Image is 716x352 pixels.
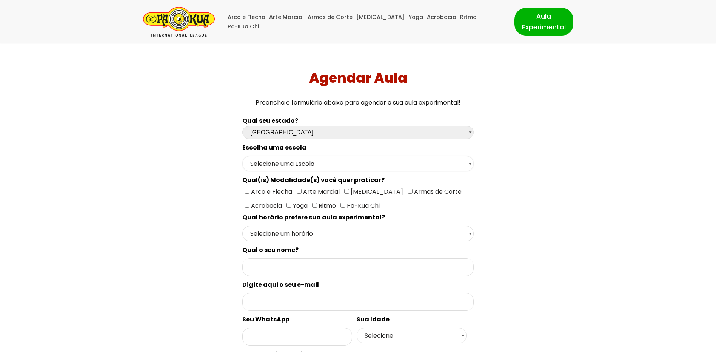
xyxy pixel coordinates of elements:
[286,203,291,208] input: Yoga
[249,201,282,210] span: Acrobacia
[408,12,423,22] a: Yoga
[349,187,403,196] span: [MEDICAL_DATA]
[514,8,573,35] a: Aula Experimental
[302,187,340,196] span: Arte Marcial
[245,189,249,194] input: Arco e Flecha
[356,12,405,22] a: [MEDICAL_DATA]
[249,187,292,196] span: Arco e Flecha
[242,116,298,125] b: Qual seu estado?
[460,12,477,22] a: Ritmo
[228,12,265,22] a: Arco e Flecha
[413,187,462,196] span: Armas de Corte
[3,97,713,108] p: Preencha o formulário abaixo para agendar a sua aula experimental!
[228,22,259,31] a: Pa-Kua Chi
[408,189,413,194] input: Armas de Corte
[269,12,304,22] a: Arte Marcial
[340,203,345,208] input: Pa-Kua Chi
[143,7,215,37] a: Pa-Kua Brasil Uma Escola de conhecimentos orientais para toda a família. Foco, habilidade concent...
[312,203,317,208] input: Ritmo
[308,12,353,22] a: Armas de Corte
[291,201,308,210] span: Yoga
[345,201,380,210] span: Pa-Kua Chi
[357,315,390,324] spam: Sua Idade
[242,280,319,289] spam: Digite aqui o seu e-mail
[226,12,503,31] div: Menu primário
[427,12,456,22] a: Acrobacia
[3,70,713,86] h1: Agendar Aula
[245,203,249,208] input: Acrobacia
[344,189,349,194] input: [MEDICAL_DATA]
[242,245,299,254] spam: Qual o seu nome?
[242,176,385,184] spam: Qual(is) Modalidade(s) você quer praticar?
[317,201,336,210] span: Ritmo
[297,189,302,194] input: Arte Marcial
[242,213,385,222] spam: Qual horário prefere sua aula experimental?
[242,143,306,152] spam: Escolha uma escola
[242,315,289,324] spam: Seu WhatsApp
